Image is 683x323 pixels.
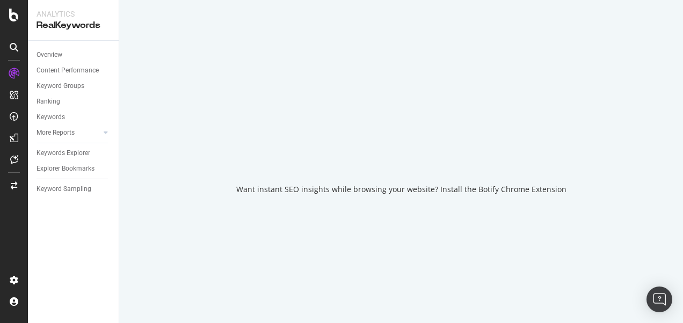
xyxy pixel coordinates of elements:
[37,127,75,138] div: More Reports
[37,96,111,107] a: Ranking
[37,163,95,174] div: Explorer Bookmarks
[37,9,110,19] div: Analytics
[37,65,99,76] div: Content Performance
[362,128,440,167] div: animation
[37,19,110,32] div: RealKeywords
[646,287,672,312] div: Open Intercom Messenger
[37,163,111,174] a: Explorer Bookmarks
[37,80,84,92] div: Keyword Groups
[37,127,100,138] a: More Reports
[37,112,111,123] a: Keywords
[37,65,111,76] a: Content Performance
[37,148,90,159] div: Keywords Explorer
[37,183,111,195] a: Keyword Sampling
[37,49,111,61] a: Overview
[37,49,62,61] div: Overview
[37,183,91,195] div: Keyword Sampling
[37,148,111,159] a: Keywords Explorer
[236,184,566,195] div: Want instant SEO insights while browsing your website? Install the Botify Chrome Extension
[37,112,65,123] div: Keywords
[37,96,60,107] div: Ranking
[37,80,111,92] a: Keyword Groups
